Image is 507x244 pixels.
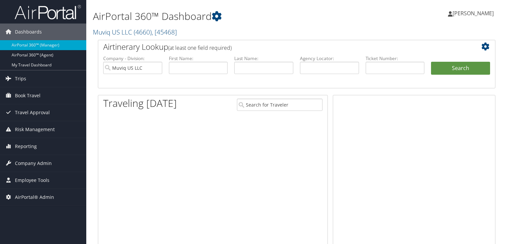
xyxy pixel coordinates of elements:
[103,96,177,110] h1: Traveling [DATE]
[152,28,177,37] span: , [ 45468 ]
[15,155,52,172] span: Company Admin
[366,55,425,62] label: Ticket Number:
[15,172,49,189] span: Employee Tools
[93,9,365,23] h1: AirPortal 360™ Dashboard
[15,4,81,20] img: airportal-logo.png
[431,62,490,75] button: Search
[448,3,500,23] a: [PERSON_NAME]
[15,87,40,104] span: Book Travel
[93,28,177,37] a: Muviq US LLC
[134,28,152,37] span: ( 4660 )
[15,121,55,138] span: Risk Management
[453,10,494,17] span: [PERSON_NAME]
[237,99,323,111] input: Search for Traveler
[15,138,37,155] span: Reporting
[300,55,359,62] label: Agency Locator:
[103,55,162,62] label: Company - Division:
[15,70,26,87] span: Trips
[234,55,293,62] label: Last Name:
[168,44,232,51] span: (at least one field required)
[15,189,54,205] span: AirPortal® Admin
[15,104,50,121] span: Travel Approval
[103,41,457,52] h2: Airtinerary Lookup
[15,24,42,40] span: Dashboards
[169,55,228,62] label: First Name:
